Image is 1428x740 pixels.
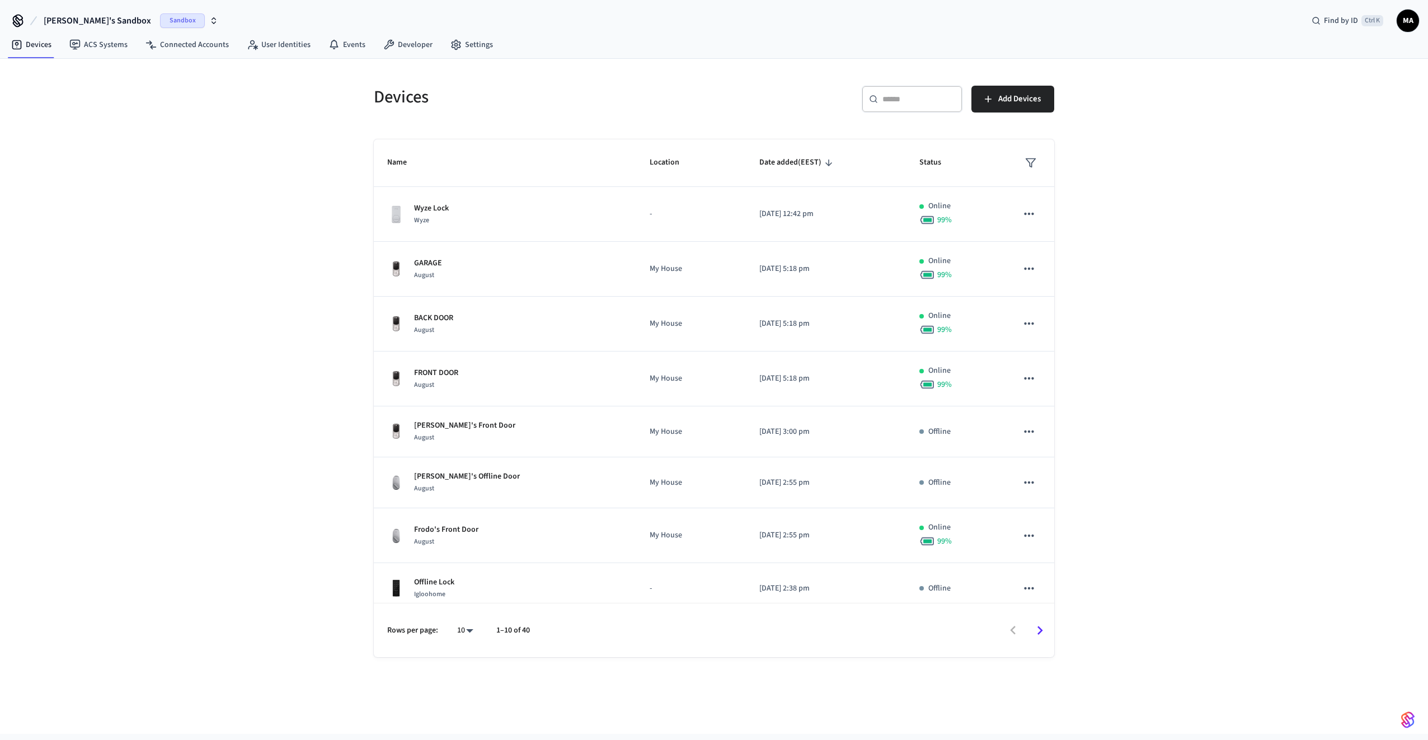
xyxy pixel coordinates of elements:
p: [DATE] 2:38 pm [759,583,892,594]
p: BACK DOOR [414,312,453,324]
p: Online [928,365,951,377]
span: MA [1398,11,1418,31]
p: Wyze Lock [414,203,449,214]
a: User Identities [238,35,320,55]
p: My House [650,477,732,489]
span: August [414,484,434,493]
a: Developer [374,35,441,55]
span: Status [919,154,956,171]
p: Online [928,522,951,533]
p: Rows per page: [387,625,438,636]
span: Date added(EEST) [759,154,836,171]
span: 99 % [937,324,952,335]
img: SeamLogoGradient.69752ec5.svg [1401,711,1415,729]
button: Go to next page [1027,617,1053,644]
p: Offline [928,477,951,489]
span: Location [650,154,694,171]
p: [DATE] 12:42 pm [759,208,892,220]
p: My House [650,426,732,438]
p: GARAGE [414,257,442,269]
span: 99 % [937,536,952,547]
p: [DATE] 5:18 pm [759,373,892,385]
div: Find by IDCtrl K [1303,11,1392,31]
img: Wyze Lock [387,205,405,223]
a: ACS Systems [60,35,137,55]
a: Devices [2,35,60,55]
img: Yale Assure Touchscreen Wifi Smart Lock, Satin Nickel, Front [387,315,405,333]
button: Add Devices [971,86,1054,113]
span: August [414,537,434,546]
p: Frodo's Front Door [414,524,478,536]
p: - [650,583,732,594]
span: Find by ID [1324,15,1358,26]
span: August [414,433,434,442]
p: FRONT DOOR [414,367,458,379]
img: August Wifi Smart Lock 3rd Gen, Silver, Front [387,474,405,491]
h5: Devices [374,86,707,109]
span: Name [387,154,421,171]
span: 99 % [937,269,952,280]
img: igloohome_deadbolt_2s [387,579,405,597]
span: August [414,325,434,335]
span: [PERSON_NAME]'s Sandbox [44,14,151,27]
p: [PERSON_NAME]'s Offline Door [414,471,520,483]
a: Events [320,35,374,55]
p: 1–10 of 40 [496,625,530,636]
p: - [650,208,732,220]
p: [DATE] 2:55 pm [759,530,892,541]
p: Online [928,310,951,322]
img: Yale Assure Touchscreen Wifi Smart Lock, Satin Nickel, Front [387,423,405,441]
p: [DATE] 5:18 pm [759,318,892,330]
span: August [414,270,434,280]
p: My House [650,318,732,330]
span: 99 % [937,214,952,226]
p: [DATE] 2:55 pm [759,477,892,489]
div: 10 [452,622,478,639]
a: Connected Accounts [137,35,238,55]
p: Offline Lock [414,577,454,588]
p: Offline [928,426,951,438]
p: [DATE] 3:00 pm [759,426,892,438]
button: MA [1397,10,1419,32]
p: Offline [928,583,951,594]
table: sticky table [374,139,1054,724]
p: Online [928,255,951,267]
img: Yale Assure Touchscreen Wifi Smart Lock, Satin Nickel, Front [387,370,405,388]
p: [PERSON_NAME]'s Front Door [414,420,515,432]
span: Wyze [414,216,429,225]
span: Sandbox [160,13,205,28]
p: My House [650,530,732,541]
span: 99 % [937,379,952,390]
img: August Wifi Smart Lock 3rd Gen, Silver, Front [387,527,405,545]
p: Online [928,200,951,212]
img: Yale Assure Touchscreen Wifi Smart Lock, Satin Nickel, Front [387,260,405,278]
p: My House [650,373,732,385]
p: [DATE] 5:18 pm [759,263,892,275]
span: Igloohome [414,589,445,599]
p: My House [650,263,732,275]
span: Add Devices [998,92,1041,106]
span: Ctrl K [1361,15,1383,26]
a: Settings [441,35,502,55]
span: August [414,380,434,390]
